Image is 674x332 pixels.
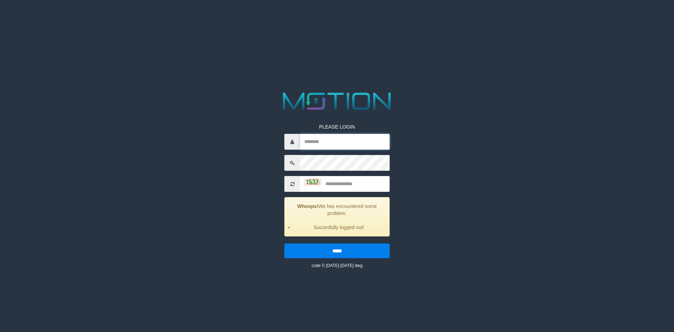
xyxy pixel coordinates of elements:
[284,197,390,236] div: We has encountered some problem.
[293,224,384,231] li: Succesfully logged out!
[284,123,390,130] p: PLEASE LOGIN
[304,178,321,185] img: captcha
[311,263,362,268] small: code © [DATE]-[DATE] dwg
[278,90,396,113] img: MOTION_logo.png
[297,203,318,209] strong: Whoops!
